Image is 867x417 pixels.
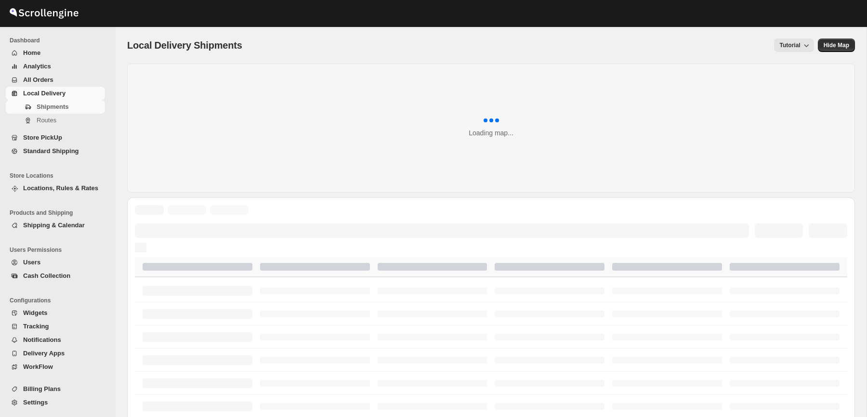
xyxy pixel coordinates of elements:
[6,347,105,360] button: Delivery Apps
[6,306,105,320] button: Widgets
[23,259,40,266] span: Users
[10,37,109,44] span: Dashboard
[818,39,855,52] button: Map action label
[780,42,801,49] span: Tutorial
[824,41,849,49] span: Hide Map
[10,172,109,180] span: Store Locations
[23,323,49,330] span: Tracking
[6,269,105,283] button: Cash Collection
[6,114,105,127] button: Routes
[6,60,105,73] button: Analytics
[6,333,105,347] button: Notifications
[23,222,85,229] span: Shipping & Calendar
[6,396,105,409] button: Settings
[10,297,109,304] span: Configurations
[6,360,105,374] button: WorkFlow
[23,336,61,343] span: Notifications
[6,256,105,269] button: Users
[23,363,53,370] span: WorkFlow
[23,350,65,357] span: Delivery Apps
[23,90,66,97] span: Local Delivery
[23,134,62,141] span: Store PickUp
[6,320,105,333] button: Tracking
[23,76,53,83] span: All Orders
[6,73,105,87] button: All Orders
[23,49,40,56] span: Home
[6,382,105,396] button: Billing Plans
[127,40,242,51] span: Local Delivery Shipments
[23,147,79,155] span: Standard Shipping
[10,209,109,217] span: Products and Shipping
[6,182,105,195] button: Locations, Rules & Rates
[6,100,105,114] button: Shipments
[23,272,70,279] span: Cash Collection
[23,385,61,392] span: Billing Plans
[23,309,47,316] span: Widgets
[469,128,513,138] div: Loading map...
[37,103,68,110] span: Shipments
[10,246,109,254] span: Users Permissions
[23,63,51,70] span: Analytics
[6,219,105,232] button: Shipping & Calendar
[6,46,105,60] button: Home
[774,39,814,52] button: Tutorial
[37,117,56,124] span: Routes
[23,184,98,192] span: Locations, Rules & Rates
[23,399,48,406] span: Settings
